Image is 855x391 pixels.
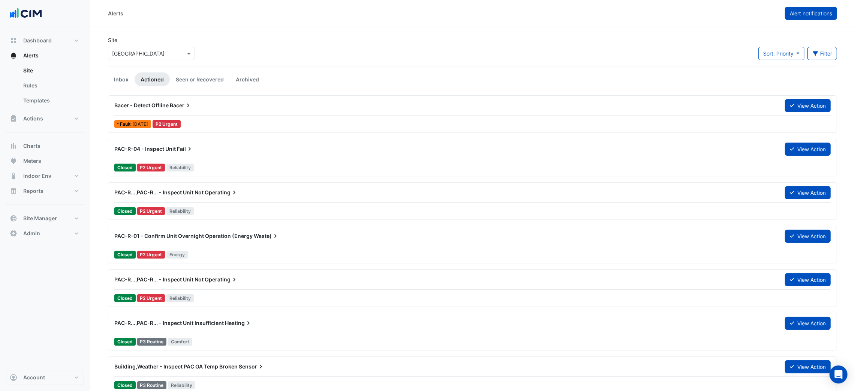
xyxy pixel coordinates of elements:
span: Comfort [168,338,192,346]
span: Sensor [239,363,265,370]
span: Fault [120,122,132,126]
span: Closed [114,294,136,302]
a: Inbox [108,72,135,86]
span: Reliability [168,381,195,389]
span: Admin [23,230,40,237]
a: Templates [17,93,84,108]
div: P2 Urgent [137,207,165,215]
span: Actions [23,115,43,122]
app-icon: Indoor Env [10,172,17,180]
button: Sort: Priority [758,47,804,60]
button: View Action [785,99,831,112]
app-icon: Alerts [10,52,17,59]
span: Waste) [254,232,279,240]
button: Account [6,370,84,385]
button: View Action [785,230,831,243]
div: Alerts [6,63,84,111]
app-icon: Admin [10,230,17,237]
span: Bacer - Detect Offline [114,102,169,108]
button: Dashboard [6,33,84,48]
span: PAC-R-01 - Confirm Unit Overnight Operation (Energy [114,233,253,239]
span: Reliability [166,207,194,215]
a: Archived [230,72,265,86]
button: Meters [6,153,84,168]
span: Reliability [166,294,194,302]
button: Admin [6,226,84,241]
img: Company Logo [9,6,43,21]
a: Site [17,63,84,78]
span: PAC-R...,PAC-R... - Inspect Unit Insufficient [114,320,224,326]
span: Site Manager [23,215,57,222]
span: Indoor Env [23,172,51,180]
app-icon: Site Manager [10,215,17,222]
span: Heating [225,319,252,327]
span: Tue 09-Sep-2025 10:00 AEST [132,121,148,127]
span: Charts [23,142,40,150]
button: View Action [785,317,831,330]
div: Open Intercom Messenger [830,365,848,383]
button: View Action [785,360,831,373]
span: Closed [114,338,136,346]
button: View Action [785,273,831,286]
span: Operating [205,276,238,283]
span: PAC-R...,PAC-R... - Inspect Unit Not [114,276,204,283]
span: Alerts [23,52,39,59]
a: Rules [17,78,84,93]
span: Closed [114,381,136,389]
span: Building,Weather - Inspect PAC OA Temp Broken [114,363,238,370]
button: Alerts [6,48,84,63]
span: PAC-R...,PAC-R... - Inspect Unit Not [114,189,204,195]
button: Alert notifications [785,7,837,20]
span: Fail [177,145,193,153]
button: Filter [807,47,837,60]
div: P3 Routine [137,381,167,389]
app-icon: Actions [10,115,17,122]
app-icon: Reports [10,187,17,195]
span: Meters [23,157,41,165]
div: P2 Urgent [137,251,165,259]
span: Closed [114,251,136,259]
span: Closed [114,207,136,215]
span: Account [23,374,45,381]
button: View Action [785,186,831,199]
button: Actions [6,111,84,126]
span: Dashboard [23,37,52,44]
app-icon: Dashboard [10,37,17,44]
button: Charts [6,138,84,153]
span: Energy [166,251,188,259]
button: Reports [6,183,84,199]
button: View Action [785,143,831,156]
div: P2 Urgent [137,294,165,302]
span: Sort: Priority [763,50,794,57]
app-icon: Charts [10,142,17,150]
span: Bacer [170,102,192,109]
span: Closed [114,164,136,171]
span: Reliability [166,164,194,171]
button: Site Manager [6,211,84,226]
app-icon: Meters [10,157,17,165]
span: Alert notifications [790,10,832,17]
button: Indoor Env [6,168,84,183]
span: Operating [205,189,238,196]
span: Reports [23,187,43,195]
label: Site [108,36,117,44]
a: Actioned [135,72,170,86]
a: Seen or Recovered [170,72,230,86]
div: P3 Routine [137,338,167,346]
div: P2 Urgent [137,164,165,171]
span: PAC-R-04 - Inspect Unit [114,146,176,152]
div: P2 Urgent [153,120,181,128]
div: Alerts [108,9,123,17]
